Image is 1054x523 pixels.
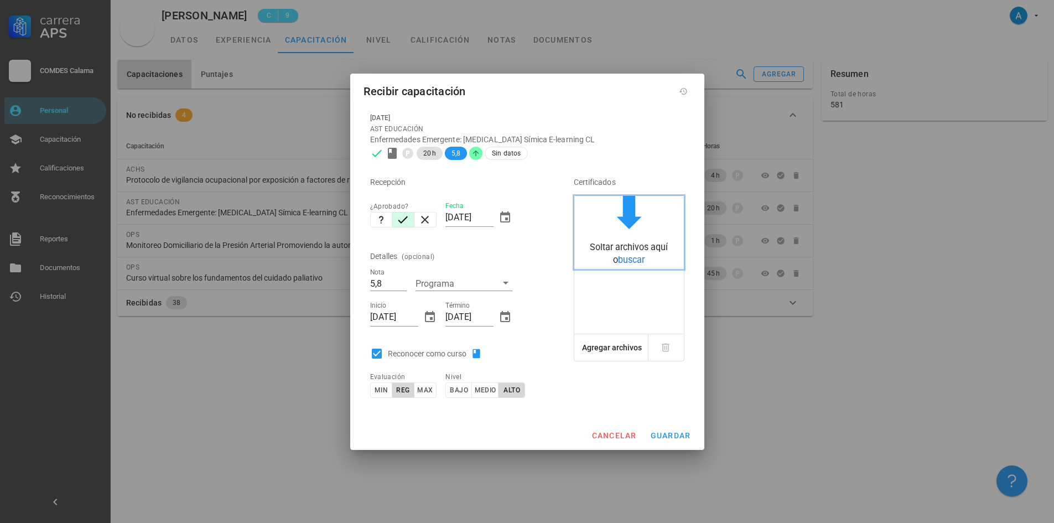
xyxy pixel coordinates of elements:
[574,334,648,361] button: Agregar archivos
[445,371,512,382] div: Nivel
[618,255,645,265] span: buscar
[499,382,525,398] button: alto
[402,251,434,262] div: (opcional)
[370,134,684,144] div: Enfermedades Emergente: [MEDICAL_DATA] Símica E-learning CL
[574,241,684,266] div: Soltar archivos aquí o
[374,386,388,394] span: min
[364,82,466,100] div: Recibir capacitación
[396,386,409,394] span: reg
[445,202,463,210] label: Fecha
[574,169,684,195] div: Certificados
[474,386,496,394] span: medio
[414,382,437,398] button: max
[370,125,424,133] span: AST EDUCACIÓN
[451,147,460,160] span: 5,8
[503,386,520,394] span: alto
[423,147,436,160] span: 20 h
[370,169,543,195] div: Recepción
[392,382,414,398] button: reg
[370,243,398,270] div: Detalles
[472,382,499,398] button: medio
[370,302,386,310] label: Inicio
[370,112,684,123] div: [DATE]
[370,201,437,212] div: ¿Aprobado?
[417,386,433,394] span: max
[574,196,684,270] button: Soltar archivos aquí obuscar
[370,268,385,277] label: Nota
[445,302,470,310] label: Término
[591,431,636,440] span: cancelar
[449,386,468,394] span: bajo
[388,347,486,360] div: Reconocer como curso
[579,334,645,361] button: Agregar archivos
[370,382,392,398] button: min
[586,426,641,446] button: cancelar
[646,426,695,446] button: guardar
[492,147,521,159] span: Sin datos
[650,431,691,440] span: guardar
[370,371,437,382] div: Evaluación
[445,382,472,398] button: bajo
